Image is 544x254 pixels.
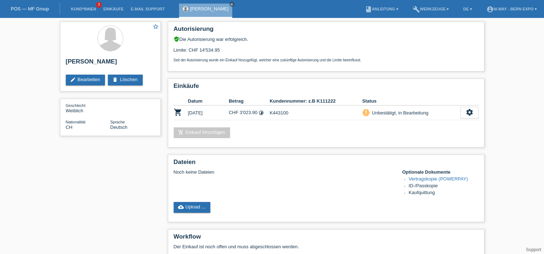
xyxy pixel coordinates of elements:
[229,105,270,120] td: CHF 3'023.90
[174,58,479,62] p: Seit der Autorisierung wurde ein Einkauf hinzugefügt, welcher eine zukünftige Autorisierung und d...
[70,77,76,83] i: edit
[174,159,479,169] h2: Dateien
[370,109,429,117] div: Unbestätigt, in Bearbeitung
[178,130,184,135] i: add_shopping_cart
[270,97,362,105] th: Kundennummer: z.B K111222
[174,83,479,93] h2: Einkäufe
[361,7,402,11] a: bookAnleitung ▾
[152,23,159,30] i: star_border
[66,58,155,69] h2: [PERSON_NAME]
[190,6,229,11] a: [PERSON_NAME]
[174,244,479,249] p: Der Einkauf ist noch offen und muss abgeschlossen werden.
[229,2,234,7] a: close
[413,6,420,13] i: build
[409,190,479,197] li: Kaufquittung
[152,23,159,31] a: star_border
[67,7,100,11] a: Kund*innen
[108,75,142,85] a: deleteLöschen
[409,7,453,11] a: buildWerkzeuge ▾
[460,7,475,11] a: DE ▾
[174,42,479,62] div: Limite: CHF 14'534.95
[364,110,369,115] i: priority_high
[259,110,264,116] i: Fixe Raten (24 Raten)
[100,7,127,11] a: Einkäufe
[188,97,229,105] th: Datum
[174,25,479,36] h2: Autorisierung
[362,97,461,105] th: Status
[365,6,372,13] i: book
[127,7,168,11] a: E-Mail Support
[483,7,540,11] a: account_circlem-way - Bern Expo ▾
[66,124,73,130] span: Schweiz
[11,6,49,11] a: POS — MF Group
[402,169,479,175] h4: Optionale Dokumente
[188,105,229,120] td: [DATE]
[174,36,179,42] i: verified_user
[174,233,479,244] h2: Workflow
[526,247,541,252] a: Support
[174,169,393,175] div: Noch keine Dateien
[110,124,128,130] span: Deutsch
[230,3,234,6] i: close
[270,105,362,120] td: K443100
[409,183,479,190] li: ID-/Passkopie
[110,120,125,124] span: Sprache
[66,75,105,85] a: editBearbeiten
[466,108,474,116] i: settings
[178,204,184,210] i: cloud_upload
[174,108,182,117] i: POSP00028307
[66,103,86,108] span: Geschlecht
[174,36,479,42] div: Die Autorisierung war erfolgreich.
[66,103,110,113] div: Weiblich
[96,2,102,8] span: 3
[409,176,468,182] a: Vertragskopie (POWERPAY)
[174,202,211,213] a: cloud_uploadUpload ...
[174,127,230,138] a: add_shopping_cartEinkauf hinzufügen
[112,77,118,83] i: delete
[66,120,86,124] span: Nationalität
[486,6,494,13] i: account_circle
[229,97,270,105] th: Betrag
